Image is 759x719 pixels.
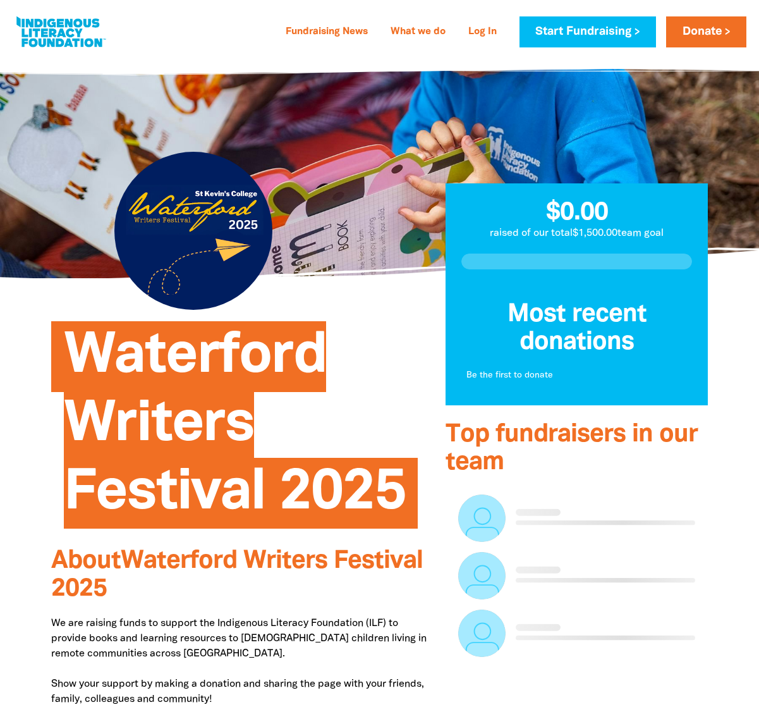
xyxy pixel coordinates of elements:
[461,362,693,390] div: Paginated content
[64,331,406,529] span: Waterford Writers Festival 2025
[51,616,427,707] p: We are raising funds to support the Indigenous Literacy Foundation (ILF) to provide books and lea...
[446,226,708,241] p: raised of our total $1,500.00 team goal
[383,22,453,42] a: What we do
[519,16,656,47] a: Start Fundraising
[466,369,688,382] p: Be the first to donate
[461,301,693,390] div: Donation stream
[446,423,698,474] span: Top fundraisers in our team
[458,495,696,657] div: Paginated content
[666,16,746,47] a: Donate
[51,550,423,601] span: About Waterford Writers Festival 2025
[461,301,693,357] h3: Most recent donations
[461,22,504,42] a: Log In
[546,201,608,224] span: $0.00
[278,22,375,42] a: Fundraising News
